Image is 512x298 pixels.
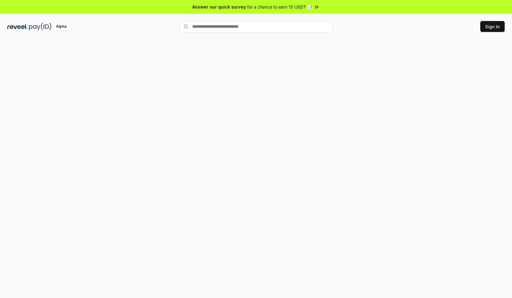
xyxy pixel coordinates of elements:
[192,4,246,10] span: Answer our quick survey
[53,23,70,30] div: Alpha
[480,21,505,32] button: Sign In
[29,23,52,30] img: pay_id
[247,4,312,10] span: for a chance to earn 10 USDT 📝
[7,23,28,30] img: reveel_dark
